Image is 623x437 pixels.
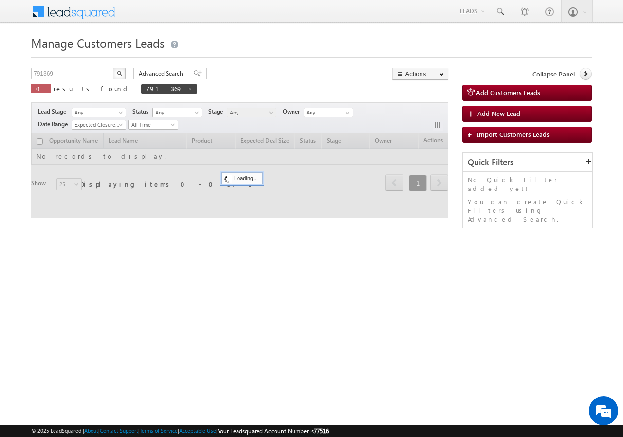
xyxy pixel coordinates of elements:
span: Any [153,108,199,117]
span: Manage Customers Leads [31,35,165,51]
a: Show All Items [340,108,352,118]
a: About [84,427,98,434]
a: Expected Closure Date [72,120,126,130]
span: © 2025 LeadSquared | | | | | [31,426,329,436]
img: Search [117,71,122,76]
input: Type to Search [304,108,353,117]
span: Owner [283,107,304,116]
span: results found [54,84,131,93]
span: Add Customers Leads [476,88,540,96]
span: Advanced Search [139,69,186,78]
a: All Time [128,120,178,130]
p: No Quick Filter added yet! [468,175,587,193]
span: Expected Closure Date [72,120,123,129]
span: Stage [208,107,227,116]
span: Add New Lead [477,109,520,117]
span: Any [72,108,123,117]
a: Contact Support [100,427,138,434]
a: Any [152,108,202,117]
span: Lead Stage [38,107,70,116]
span: Import Customers Leads [477,130,550,138]
span: 77516 [314,427,329,435]
div: Quick Filters [463,153,592,172]
a: Any [72,108,126,117]
span: 791369 [146,84,183,93]
span: All Time [129,120,175,129]
span: Any [227,108,274,117]
a: Terms of Service [140,427,178,434]
div: Loading... [221,172,263,184]
p: You can create Quick Filters using Advanced Search. [468,197,587,224]
span: Collapse Panel [532,70,575,78]
span: 0 [36,84,46,93]
a: Any [227,108,276,117]
span: Date Range [38,120,72,129]
span: Your Leadsquared Account Number is [218,427,329,435]
button: Actions [392,68,448,80]
a: Acceptable Use [179,427,216,434]
span: Status [132,107,152,116]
